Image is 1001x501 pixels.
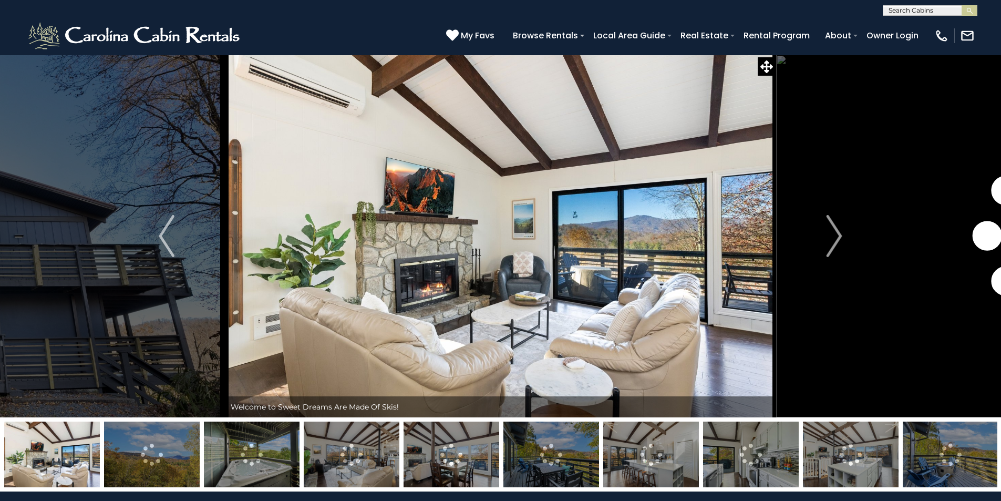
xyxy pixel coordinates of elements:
[703,422,799,487] img: 167390704
[404,422,499,487] img: 167530466
[675,26,734,45] a: Real Estate
[803,422,899,487] img: 167530465
[934,28,949,43] img: phone-regular-white.png
[26,20,244,52] img: White-1-2.png
[225,396,776,417] div: Welcome to Sweet Dreams Are Made Of Skis!
[960,28,975,43] img: mail-regular-white.png
[827,215,842,257] img: arrow
[820,26,856,45] a: About
[108,55,225,417] button: Previous
[503,422,599,487] img: 167390716
[204,422,300,487] img: 168962302
[159,215,174,257] img: arrow
[104,422,200,487] img: 167390720
[508,26,583,45] a: Browse Rentals
[861,26,924,45] a: Owner Login
[903,422,998,487] img: 167390717
[776,55,893,417] button: Next
[304,422,399,487] img: 167530463
[4,422,100,487] img: 167530462
[603,422,699,487] img: 167530464
[738,26,815,45] a: Rental Program
[446,29,497,43] a: My Favs
[461,29,494,42] span: My Favs
[588,26,670,45] a: Local Area Guide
